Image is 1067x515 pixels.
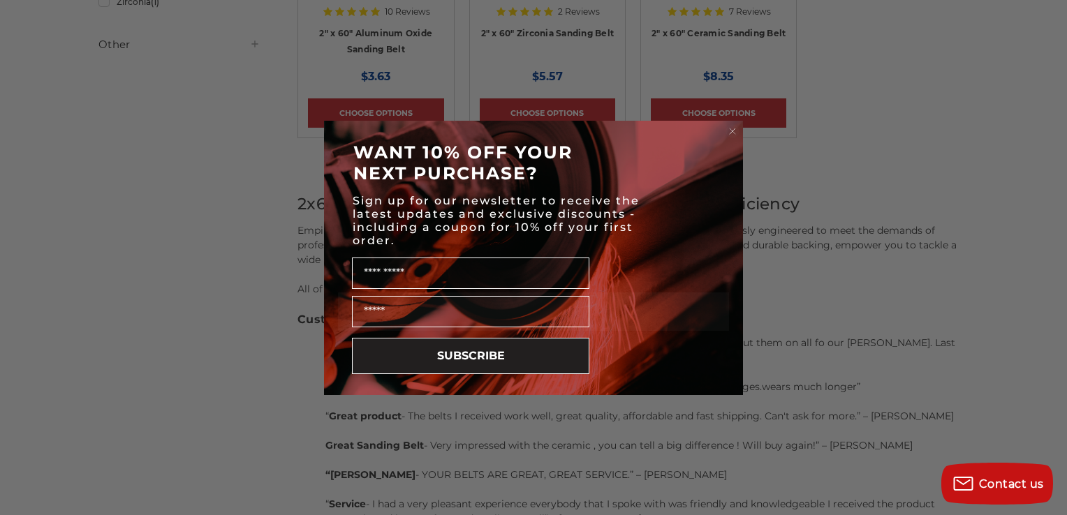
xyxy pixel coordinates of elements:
[352,338,589,374] button: SUBSCRIBE
[353,194,640,247] span: Sign up for our newsletter to receive the latest updates and exclusive discounts - including a co...
[941,463,1053,505] button: Contact us
[979,477,1044,491] span: Contact us
[352,296,589,327] input: Email
[353,142,573,184] span: WANT 10% OFF YOUR NEXT PURCHASE?
[726,124,739,138] button: Close dialog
